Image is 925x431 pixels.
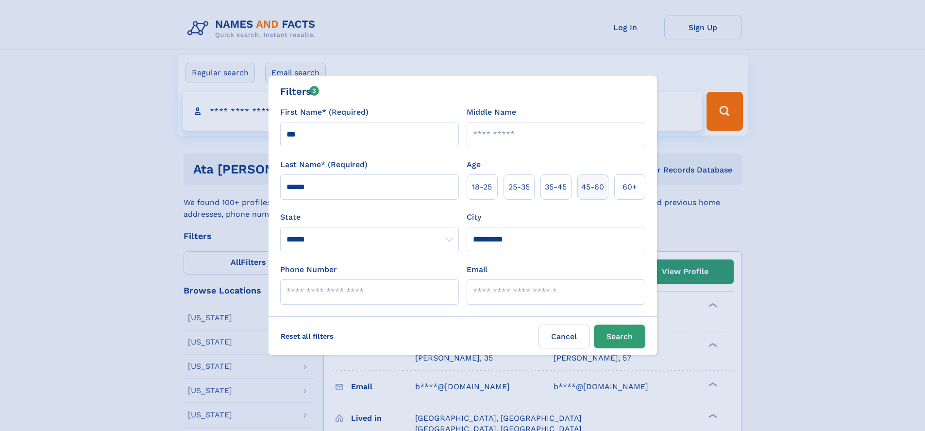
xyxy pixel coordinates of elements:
label: Email [467,264,488,276]
label: First Name* (Required) [280,106,369,118]
span: 45‑60 [581,181,604,193]
button: Search [594,325,645,348]
span: 25‑35 [508,181,530,193]
span: 35‑45 [545,181,567,193]
span: 60+ [622,181,637,193]
label: Reset all filters [274,325,340,348]
label: Phone Number [280,264,337,276]
label: Cancel [538,325,590,348]
div: Filters [280,84,320,99]
span: 18‑25 [472,181,492,193]
label: State [280,211,459,223]
label: City [467,211,481,223]
label: Middle Name [467,106,516,118]
label: Last Name* (Required) [280,159,368,171]
label: Age [467,159,481,171]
